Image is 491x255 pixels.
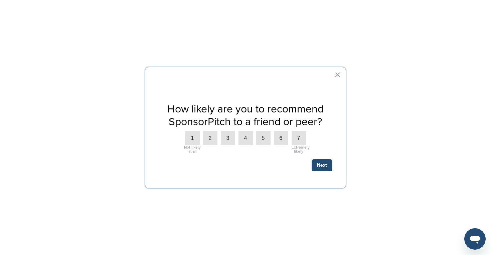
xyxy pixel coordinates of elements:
[159,103,332,129] p: How likely are you to recommend SponsorPitch to a friend or peer?
[334,69,341,80] button: Close
[274,131,288,145] label: 6
[312,159,332,171] button: Next
[203,131,217,145] label: 2
[292,145,306,153] div: Extremely likely
[464,228,486,250] iframe: Pulsante per aprire la finestra di messaggistica
[292,131,306,145] label: 7
[184,145,201,153] div: Not likely at all
[221,131,235,145] label: 3
[238,131,253,145] label: 4
[185,131,200,145] label: 1
[256,131,271,145] label: 5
